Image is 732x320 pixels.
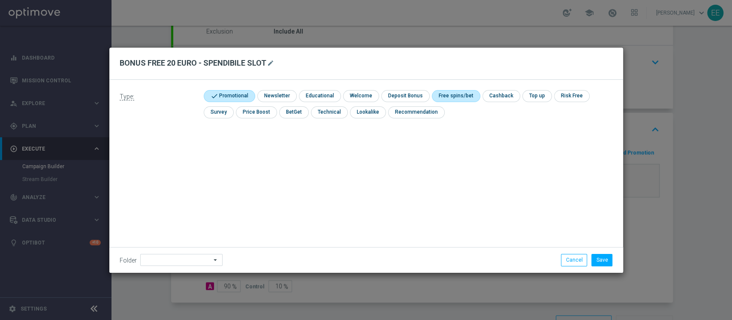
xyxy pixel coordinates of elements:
label: Folder [120,257,137,264]
i: arrow_drop_down [211,254,220,266]
span: Type: [120,93,134,100]
i: mode_edit [267,60,274,66]
button: Save [591,254,612,266]
button: mode_edit [266,58,277,68]
h2: BONUS FREE 20 EURO - SPENDIBILE SLOT [120,58,266,68]
button: Cancel [561,254,587,266]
